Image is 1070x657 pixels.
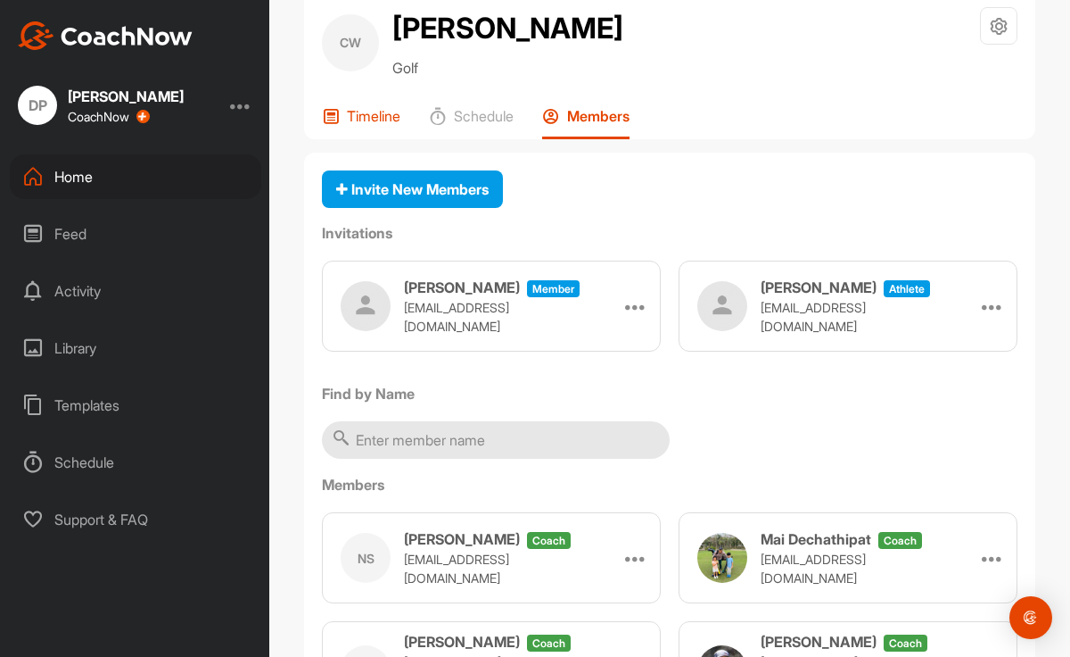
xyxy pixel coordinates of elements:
div: Open Intercom Messenger [1009,596,1052,639]
p: [EMAIL_ADDRESS][DOMAIN_NAME] [761,550,939,587]
span: coach [527,635,571,652]
h3: [PERSON_NAME] [404,277,520,298]
div: Support & FAQ [10,497,261,542]
button: Invite New Members [322,170,503,209]
img: user [697,533,747,583]
p: Schedule [454,107,514,125]
span: athlete [884,280,930,297]
div: CW [322,14,379,71]
div: DP [18,86,57,125]
label: Members [322,474,1017,495]
h3: [PERSON_NAME] [404,528,520,550]
label: Find by Name [322,383,1017,404]
div: Schedule [10,440,261,485]
div: NS [341,533,391,583]
h2: [PERSON_NAME] [392,7,623,50]
img: user [697,281,747,331]
div: Templates [10,383,261,428]
span: coach [527,532,571,549]
h3: [PERSON_NAME] [761,277,877,298]
p: Members [567,107,630,125]
div: Feed [10,212,261,256]
div: [PERSON_NAME] [68,89,184,104]
img: user [341,281,391,331]
div: Home [10,154,261,199]
img: CoachNow [18,21,193,50]
span: coach [884,635,927,652]
p: Timeline [347,107,400,125]
span: Member [527,280,580,297]
span: Invite New Members [336,180,489,198]
div: Library [10,326,261,370]
label: Invitations [322,222,1017,244]
p: Golf [392,57,623,79]
h3: Mai Dechathipat [761,528,871,550]
div: CoachNow [68,110,150,124]
h3: [PERSON_NAME] [761,631,877,653]
h3: [PERSON_NAME] [404,631,520,653]
input: Enter member name [322,421,670,459]
p: [EMAIL_ADDRESS][DOMAIN_NAME] [404,550,582,587]
span: coach [878,532,922,549]
p: [EMAIL_ADDRESS][DOMAIN_NAME] [404,298,582,336]
p: [EMAIL_ADDRESS][DOMAIN_NAME] [761,298,939,336]
div: Activity [10,269,261,313]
